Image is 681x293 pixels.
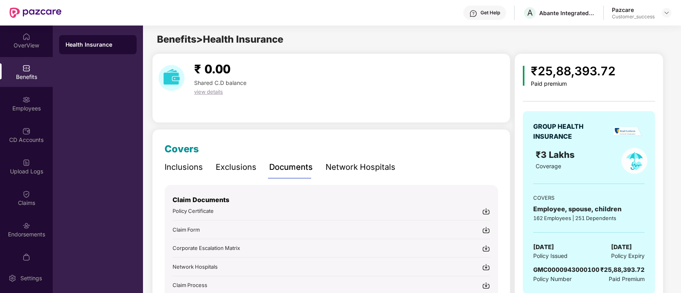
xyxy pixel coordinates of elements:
[173,208,214,214] span: Policy Certificate
[482,207,490,215] img: svg+xml;base64,PHN2ZyBpZD0iRG93bmxvYWQtMjR4MjQiIHhtbG5zPSJodHRwOi8vd3d3LnczLm9yZy8yMDAwL3N2ZyIgd2...
[22,64,30,72] img: svg+xml;base64,PHN2ZyBpZD0iQmVuZWZpdHMiIHhtbG5zPSJodHRwOi8vd3d3LnczLm9yZy8yMDAwL3N2ZyIgd2lkdGg9Ij...
[216,161,256,173] div: Exclusions
[613,126,642,136] img: insurerLogo
[66,41,130,49] div: Health Insurance
[523,66,525,86] img: icon
[159,65,185,91] img: download
[612,14,655,20] div: Customer_success
[18,274,44,282] div: Settings
[600,265,645,275] div: ₹25,88,393.72
[482,244,490,252] img: svg+xml;base64,PHN2ZyBpZD0iRG93bmxvYWQtMjR4MjQiIHhtbG5zPSJodHRwOi8vd3d3LnczLm9yZy8yMDAwL3N2ZyIgd2...
[173,264,218,270] span: Network Hospitals
[533,204,645,214] div: Employee, spouse, children
[8,274,16,282] img: svg+xml;base64,PHN2ZyBpZD0iU2V0dGluZy0yMHgyMCIgeG1sbnM9Imh0dHA6Ly93d3cudzMub3JnLzIwMDAvc3ZnIiB3aW...
[22,33,30,41] img: svg+xml;base64,PHN2ZyBpZD0iSG9tZSIgeG1sbnM9Imh0dHA6Ly93d3cudzMub3JnLzIwMDAvc3ZnIiB3aWR0aD0iMjAiIG...
[165,161,203,173] div: Inclusions
[22,159,30,167] img: svg+xml;base64,PHN2ZyBpZD0iVXBsb2FkX0xvZ3MiIGRhdGEtbmFtZT0iVXBsb2FkIExvZ3MiIHhtbG5zPSJodHRwOi8vd3...
[482,281,490,289] img: svg+xml;base64,PHN2ZyBpZD0iRG93bmxvYWQtMjR4MjQiIHhtbG5zPSJodHRwOi8vd3d3LnczLm9yZy8yMDAwL3N2ZyIgd2...
[482,226,490,234] img: svg+xml;base64,PHN2ZyBpZD0iRG93bmxvYWQtMjR4MjQiIHhtbG5zPSJodHRwOi8vd3d3LnczLm9yZy8yMDAwL3N2ZyIgd2...
[173,282,207,288] span: Claim Process
[269,161,313,173] div: Documents
[531,62,615,81] div: ₹25,88,393.72
[157,33,283,45] span: Benefits > Health Insurance
[480,10,500,16] div: Get Help
[10,8,62,18] img: New Pazcare Logo
[621,148,647,174] img: policyIcon
[173,226,200,233] span: Claim Form
[533,214,645,222] div: 162 Employees | 251 Dependents
[611,242,632,252] span: [DATE]
[533,194,645,202] div: COVERS
[22,127,30,135] img: svg+xml;base64,PHN2ZyBpZD0iQ0RfQWNjb3VudHMiIGRhdGEtbmFtZT0iQ0QgQWNjb3VudHMiIHhtbG5zPSJodHRwOi8vd3...
[165,143,199,155] span: Covers
[194,79,246,86] span: Shared C.D balance
[173,195,490,205] p: Claim Documents
[194,88,223,95] span: view details
[533,266,600,273] span: GMC0000943000100
[533,122,603,142] div: GROUP HEALTH INSURANCE
[22,190,30,198] img: svg+xml;base64,PHN2ZyBpZD0iQ2xhaW0iIHhtbG5zPSJodHRwOi8vd3d3LnczLm9yZy8yMDAwL3N2ZyIgd2lkdGg9IjIwIi...
[539,9,595,17] div: Abante Integrated P5
[194,62,230,76] span: ₹ 0.00
[536,163,561,169] span: Coverage
[531,81,615,87] div: Paid premium
[663,10,670,16] img: svg+xml;base64,PHN2ZyBpZD0iRHJvcGRvd24tMzJ4MzIiIHhtbG5zPSJodHRwOi8vd3d3LnczLm9yZy8yMDAwL3N2ZyIgd2...
[22,96,30,104] img: svg+xml;base64,PHN2ZyBpZD0iRW1wbG95ZWVzIiB4bWxucz0iaHR0cDovL3d3dy53My5vcmcvMjAwMC9zdmciIHdpZHRoPS...
[22,222,30,230] img: svg+xml;base64,PHN2ZyBpZD0iRW5kb3JzZW1lbnRzIiB4bWxucz0iaHR0cDovL3d3dy53My5vcmcvMjAwMC9zdmciIHdpZH...
[173,245,240,251] span: Corporate Escalation Matrix
[611,252,645,260] span: Policy Expiry
[536,149,577,160] span: ₹3 Lakhs
[612,6,655,14] div: Pazcare
[533,242,554,252] span: [DATE]
[533,252,568,260] span: Policy Issued
[482,263,490,271] img: svg+xml;base64,PHN2ZyBpZD0iRG93bmxvYWQtMjR4MjQiIHhtbG5zPSJodHRwOi8vd3d3LnczLm9yZy8yMDAwL3N2ZyIgd2...
[326,161,395,173] div: Network Hospitals
[527,8,533,18] span: A
[533,275,572,282] span: Policy Number
[609,275,645,283] span: Paid Premium
[469,10,477,18] img: svg+xml;base64,PHN2ZyBpZD0iSGVscC0zMngzMiIgeG1sbnM9Imh0dHA6Ly93d3cudzMub3JnLzIwMDAvc3ZnIiB3aWR0aD...
[22,253,30,261] img: svg+xml;base64,PHN2ZyBpZD0iTXlfT3JkZXJzIiBkYXRhLW5hbWU9Ik15IE9yZGVycyIgeG1sbnM9Imh0dHA6Ly93d3cudz...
